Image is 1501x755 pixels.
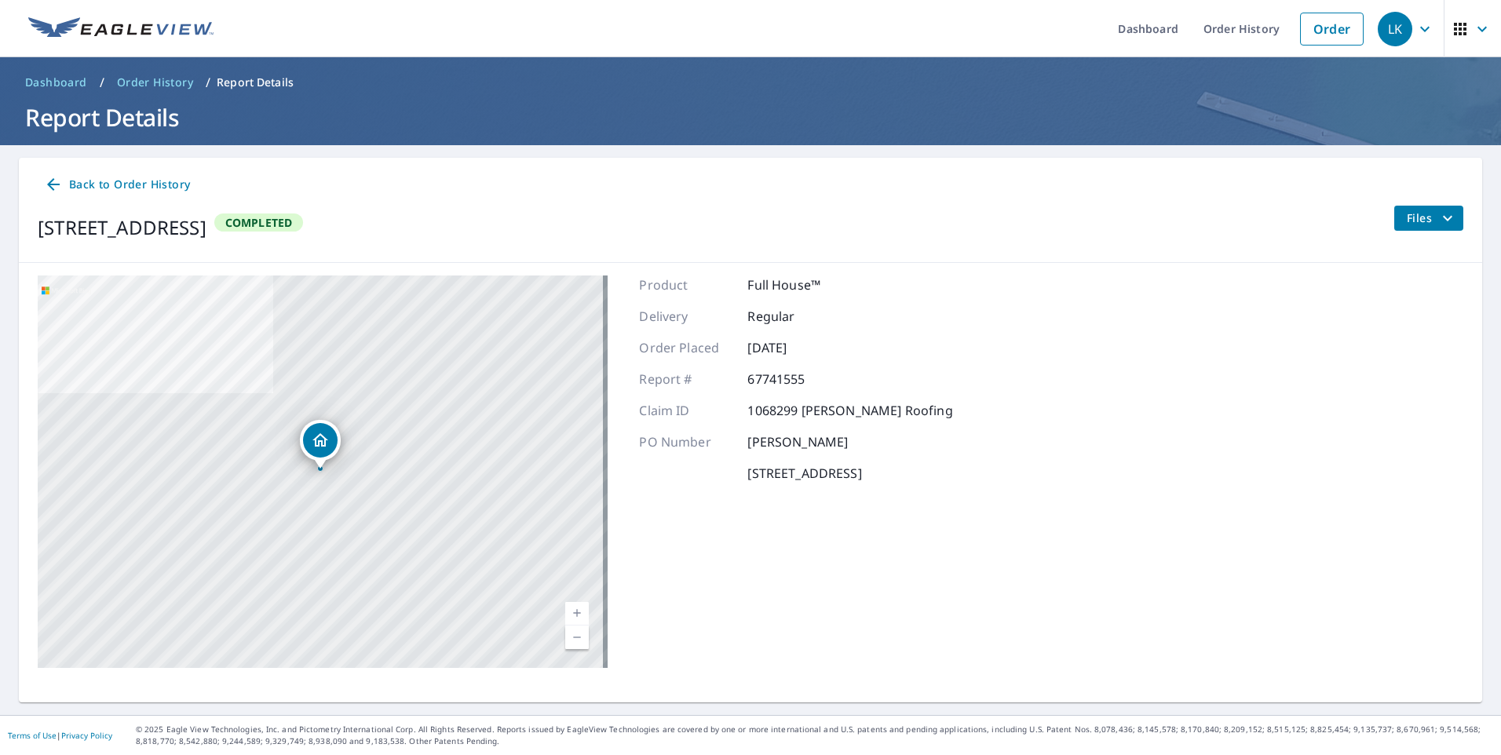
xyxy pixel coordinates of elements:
[639,370,733,388] p: Report #
[25,75,87,90] span: Dashboard
[639,338,733,357] p: Order Placed
[1378,12,1412,46] div: LK
[38,213,206,242] div: [STREET_ADDRESS]
[565,626,589,649] a: Current Level 17, Zoom Out
[747,432,848,451] p: [PERSON_NAME]
[38,170,196,199] a: Back to Order History
[100,73,104,92] li: /
[44,175,190,195] span: Back to Order History
[206,73,210,92] li: /
[747,275,842,294] p: Full House™
[61,730,112,741] a: Privacy Policy
[639,401,733,420] p: Claim ID
[28,17,214,41] img: EV Logo
[639,275,733,294] p: Product
[117,75,193,90] span: Order History
[8,731,112,740] p: |
[639,307,733,326] p: Delivery
[8,730,57,741] a: Terms of Use
[300,420,341,469] div: Dropped pin, building 1, Residential property, 2 Green Ln Malvern, PA 19355
[747,401,952,420] p: 1068299 [PERSON_NAME] Roofing
[565,602,589,626] a: Current Level 17, Zoom In
[747,370,842,388] p: 67741555
[111,70,199,95] a: Order History
[747,464,861,483] p: [STREET_ADDRESS]
[216,215,302,230] span: Completed
[1393,206,1463,231] button: filesDropdownBtn-67741555
[19,70,1482,95] nav: breadcrumb
[747,307,842,326] p: Regular
[1407,209,1457,228] span: Files
[19,70,93,95] a: Dashboard
[639,432,733,451] p: PO Number
[1300,13,1364,46] a: Order
[747,338,842,357] p: [DATE]
[19,101,1482,133] h1: Report Details
[136,724,1493,747] p: © 2025 Eagle View Technologies, Inc. and Pictometry International Corp. All Rights Reserved. Repo...
[217,75,294,90] p: Report Details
